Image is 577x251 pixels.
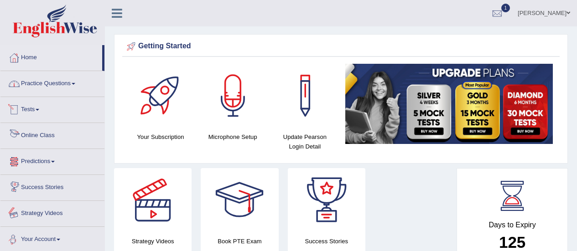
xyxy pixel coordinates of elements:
div: Getting Started [125,40,557,53]
a: Online Class [0,123,104,146]
h4: Book PTE Exam [201,236,278,246]
a: Home [0,45,102,68]
h4: Your Subscription [129,132,192,142]
a: Tests [0,97,104,120]
h4: Success Stories [288,236,365,246]
img: small5.jpg [345,64,553,144]
h4: Days to Expiry [467,221,557,229]
a: Strategy Videos [0,201,104,224]
b: 125 [499,233,525,251]
h4: Microphone Setup [201,132,264,142]
h4: Strategy Videos [114,236,192,246]
h4: Update Pearson Login Detail [273,132,336,151]
a: Predictions [0,149,104,172]
a: Success Stories [0,175,104,198]
a: Your Account [0,227,104,250]
a: Practice Questions [0,71,104,94]
span: 1 [501,4,510,12]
